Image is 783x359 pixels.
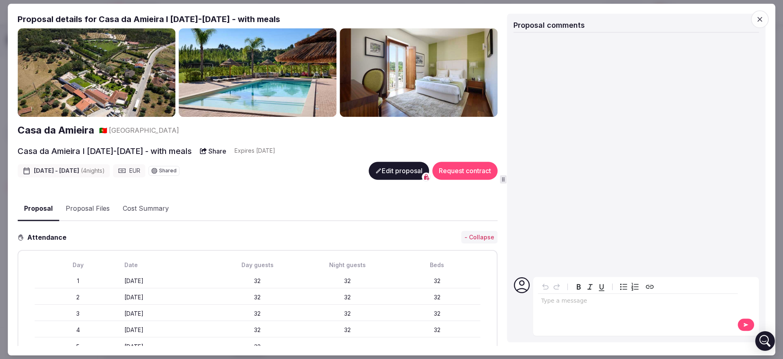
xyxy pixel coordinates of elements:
[304,277,391,285] div: 32
[124,343,211,351] div: [DATE]
[573,281,584,292] button: Bold
[18,145,192,157] h2: Casa da Amieira I [DATE]-[DATE] - with meals
[34,167,105,175] span: [DATE] - [DATE]
[81,167,105,174] span: ( 4 night s )
[234,147,275,155] div: Expire s [DATE]
[513,21,585,29] span: Proposal comments
[215,293,301,301] div: 32
[394,261,480,269] div: Beds
[124,261,211,269] div: Date
[35,343,121,351] div: 5
[35,261,121,269] div: Day
[215,343,301,351] div: 32
[215,310,301,318] div: 32
[304,310,391,318] div: 32
[432,162,498,180] button: Request contract
[644,281,655,292] button: Create link
[596,281,607,292] button: Underline
[124,326,211,334] div: [DATE]
[394,310,480,318] div: 32
[195,144,231,158] button: Share
[35,277,121,285] div: 1
[629,281,641,292] button: Numbered list
[394,326,480,334] div: 32
[304,326,391,334] div: 32
[24,232,73,242] h3: Attendance
[179,28,336,117] img: Gallery photo 2
[304,293,391,301] div: 32
[124,293,211,301] div: [DATE]
[618,281,629,292] button: Bulleted list
[304,261,391,269] div: Night guests
[18,123,94,137] a: Casa da Amieira
[215,326,301,334] div: 32
[59,197,116,221] button: Proposal Files
[18,28,175,117] img: Gallery photo 1
[99,126,107,134] span: 🇵🇹
[116,197,175,221] button: Cost Summary
[35,310,121,318] div: 3
[340,28,498,117] img: Gallery photo 3
[538,294,738,310] div: editable markdown
[584,281,596,292] button: Italic
[18,13,498,25] h2: Proposal details for Casa da Amieira I [DATE]-[DATE] - with meals
[394,293,480,301] div: 32
[369,162,429,180] button: Edit proposal
[215,261,301,269] div: Day guests
[35,293,121,301] div: 2
[461,231,498,244] button: - Collapse
[618,281,641,292] div: toggle group
[124,310,211,318] div: [DATE]
[159,168,177,173] span: Shared
[124,277,211,285] div: [DATE]
[394,277,480,285] div: 32
[109,126,179,135] span: [GEOGRAPHIC_DATA]
[113,164,145,177] div: EUR
[18,197,59,221] button: Proposal
[215,277,301,285] div: 32
[99,126,107,135] button: 🇵🇹
[35,326,121,334] div: 4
